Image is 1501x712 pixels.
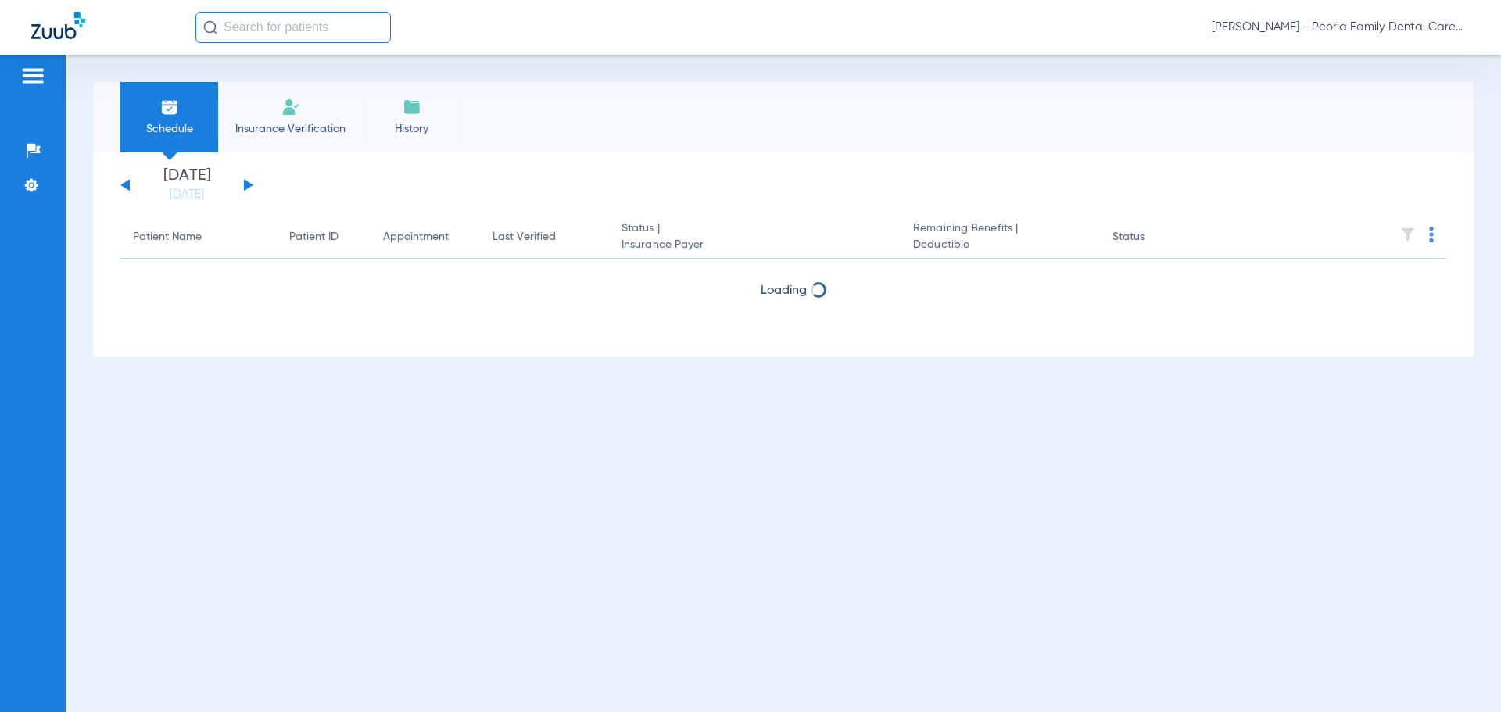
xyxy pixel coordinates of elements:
[1100,216,1205,259] th: Status
[230,121,351,137] span: Insurance Verification
[289,229,358,245] div: Patient ID
[609,216,901,259] th: Status |
[493,229,556,245] div: Last Verified
[374,121,449,137] span: History
[140,187,234,202] a: [DATE]
[31,12,85,39] img: Zuub Logo
[913,237,1087,253] span: Deductible
[493,229,596,245] div: Last Verified
[140,168,234,202] li: [DATE]
[133,229,264,245] div: Patient Name
[383,229,449,245] div: Appointment
[281,98,300,116] img: Manual Insurance Verification
[1400,227,1416,242] img: filter.svg
[403,98,421,116] img: History
[195,12,391,43] input: Search for patients
[383,229,467,245] div: Appointment
[20,66,45,85] img: hamburger-icon
[1212,20,1470,35] span: [PERSON_NAME] - Peoria Family Dental Care
[133,229,202,245] div: Patient Name
[622,237,888,253] span: Insurance Payer
[901,216,1099,259] th: Remaining Benefits |
[132,121,206,137] span: Schedule
[761,284,807,297] span: Loading
[160,98,179,116] img: Schedule
[1429,227,1434,242] img: group-dot-blue.svg
[203,20,217,34] img: Search Icon
[289,229,339,245] div: Patient ID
